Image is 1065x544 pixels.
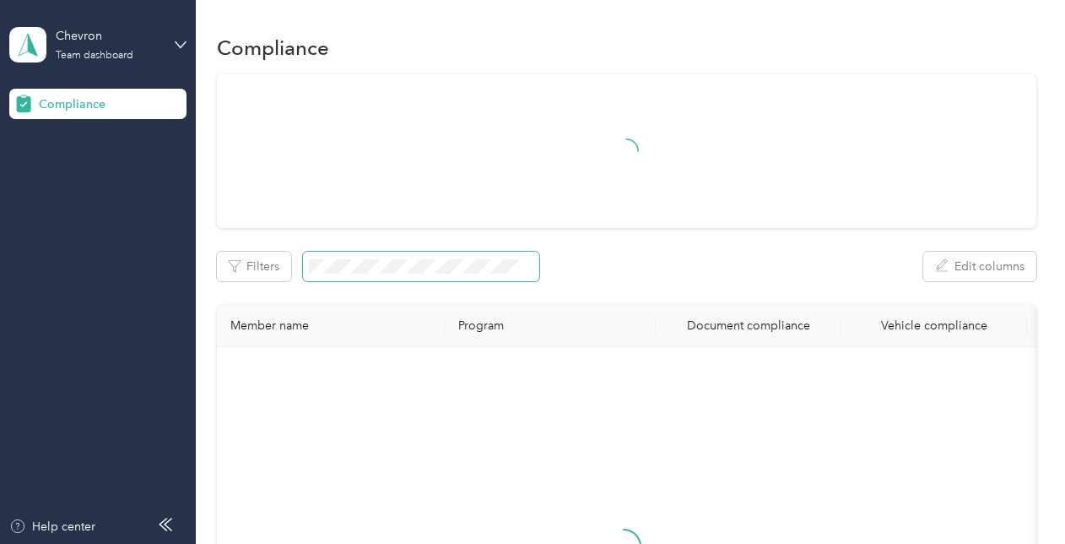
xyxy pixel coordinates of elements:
th: Member name [217,305,445,347]
div: Document compliance [669,318,828,333]
h1: Compliance [217,39,329,57]
div: Vehicle compliance [855,318,1014,333]
iframe: Everlance-gr Chat Button Frame [970,449,1065,544]
button: Filters [217,252,291,281]
div: Chevron [56,27,161,45]
span: Compliance [39,95,105,113]
button: Help center [9,518,95,536]
th: Program [445,305,656,347]
div: Team dashboard [56,51,133,61]
button: Edit columns [923,252,1036,281]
